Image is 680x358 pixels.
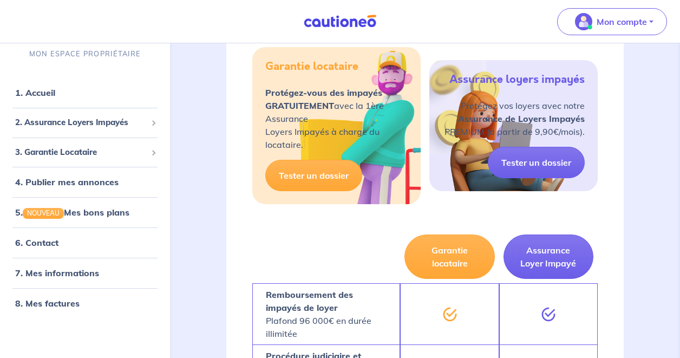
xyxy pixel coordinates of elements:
div: 7. Mes informations [4,262,166,284]
a: 5.NOUVEAUMes bons plans [15,207,129,218]
a: 7. Mes informations [15,268,99,278]
p: Protégez vos loyers avec notre PREMIUM (à partir de 9,90€/mois). [444,99,585,138]
a: 8. Mes factures [15,298,80,309]
div: 4. Publier mes annonces [4,171,166,193]
h5: Garantie locataire [265,60,358,73]
div: 2. Assurance Loyers Impayés [4,112,166,133]
span: 3. Garantie Locataire [15,146,147,159]
p: Plafond 96 000€ en durée illimitée [266,288,387,340]
strong: Protégez-vous des impayés GRATUITEMENT [265,87,382,111]
a: 6. Contact [15,237,58,248]
p: avec la 1ère Assurance Loyers Impayés à charge du locataire. [265,86,408,151]
button: Garantie locataire [404,235,494,279]
div: 6. Contact [4,232,166,253]
h5: Assurance loyers impayés [449,73,585,86]
button: illu_account_valid_menu.svgMon compte [557,8,667,35]
p: MON ESPACE PROPRIÉTAIRE [29,49,141,59]
a: Tester un dossier [488,147,585,178]
strong: Assurance de Loyers Impayés [458,113,585,124]
p: Mon compte [597,15,647,28]
div: 3. Garantie Locataire [4,142,166,163]
div: 5.NOUVEAUMes bons plans [4,201,166,223]
a: 4. Publier mes annonces [15,177,119,187]
button: Assurance Loyer Impayé [504,235,593,279]
a: Tester un dossier [265,160,362,191]
a: 1. Accueil [15,87,55,98]
div: 1. Accueil [4,82,166,103]
strong: Remboursement des impayés de loyer [266,289,353,313]
span: 2. Assurance Loyers Impayés [15,116,147,129]
div: 8. Mes factures [4,292,166,314]
img: illu_account_valid_menu.svg [575,13,592,30]
img: Cautioneo [299,15,381,28]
